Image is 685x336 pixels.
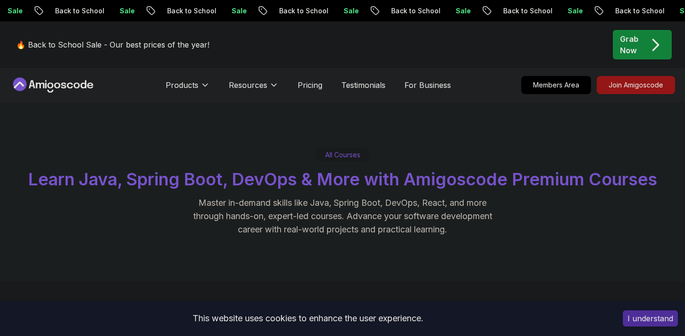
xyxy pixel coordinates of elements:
p: Back to School [72,6,137,16]
p: Sale [137,6,167,16]
a: Pricing [298,79,322,91]
p: Back to School [184,6,249,16]
p: Back to School [296,6,361,16]
p: Back to School [520,6,585,16]
a: For Business [404,79,451,91]
p: Sale [473,6,503,16]
p: Grab Now [620,33,638,56]
a: Testimonials [341,79,385,91]
span: Learn Java, Spring Boot, DevOps & More with Amigoscode Premium Courses [28,169,657,190]
p: Sale [25,6,55,16]
button: Products [166,79,210,98]
p: 🔥 Back to School Sale - Our best prices of the year! [16,39,209,50]
p: Back to School [408,6,473,16]
p: Sale [361,6,391,16]
p: Sale [249,6,279,16]
a: Members Area [521,76,591,94]
p: Sale [585,6,615,16]
p: Master in-demand skills like Java, Spring Boot, DevOps, React, and more through hands-on, expert-... [183,196,502,236]
p: All Courses [325,150,360,160]
button: Resources [229,79,279,98]
div: This website uses cookies to enhance the user experience. [7,308,609,329]
button: Accept cookies [623,310,678,326]
p: Resources [229,79,267,91]
p: Members Area [522,77,591,94]
p: Products [166,79,198,91]
a: Join Amigoscode [597,76,675,94]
